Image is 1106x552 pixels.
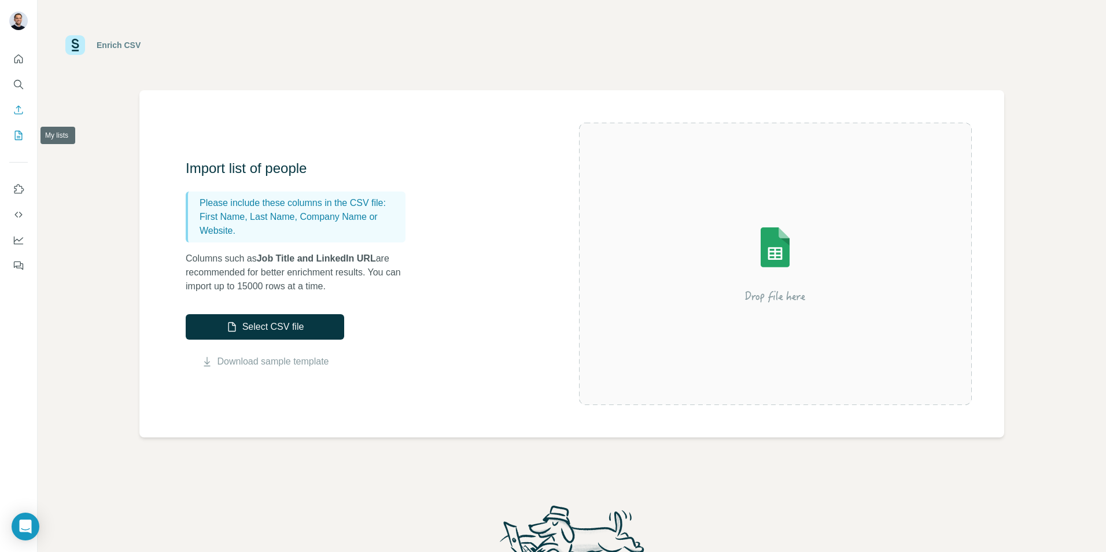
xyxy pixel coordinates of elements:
[9,255,28,276] button: Feedback
[257,253,376,263] span: Job Title and LinkedIn URL
[9,100,28,120] button: Enrich CSV
[65,35,85,55] img: Surfe Logo
[9,125,28,146] button: My lists
[9,49,28,69] button: Quick start
[9,204,28,225] button: Use Surfe API
[186,355,344,369] button: Download sample template
[186,314,344,340] button: Select CSV file
[97,39,141,51] div: Enrich CSV
[12,513,39,540] div: Open Intercom Messenger
[200,210,401,238] p: First Name, Last Name, Company Name or Website.
[200,196,401,210] p: Please include these columns in the CSV file:
[186,159,417,178] h3: Import list of people
[186,252,417,293] p: Columns such as are recommended for better enrichment results. You can import up to 15000 rows at...
[217,355,329,369] a: Download sample template
[9,74,28,95] button: Search
[9,12,28,30] img: Avatar
[671,194,879,333] img: Surfe Illustration - Drop file here or select below
[9,230,28,251] button: Dashboard
[9,179,28,200] button: Use Surfe on LinkedIn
